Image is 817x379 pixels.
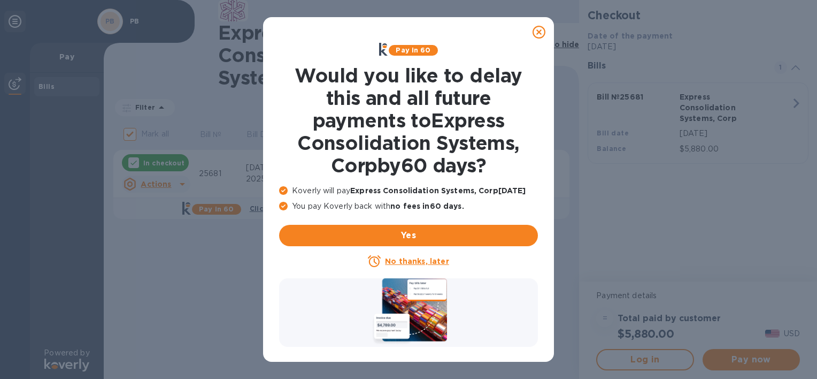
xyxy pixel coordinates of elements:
[279,185,538,196] p: Koverly will pay
[279,225,538,246] button: Yes
[350,186,526,195] b: Express Consolidation Systems, Corp [DATE]
[396,46,430,54] b: Pay in 60
[390,202,464,210] b: no fees in 60 days .
[385,257,449,266] u: No thanks, later
[288,229,529,242] span: Yes
[279,64,538,177] h1: Would you like to delay this and all future payments to Express Consolidation Systems, Corp by 60...
[279,201,538,212] p: You pay Koverly back with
